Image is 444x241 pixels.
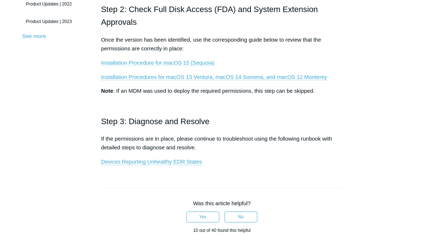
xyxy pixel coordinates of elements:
[101,115,343,128] h2: Step 3: Diagnose and Resolve
[101,35,343,53] p: Once the version has been identified, use the corresponding guide below to review that the permis...
[101,135,343,152] p: If the permissions are in place, please continue to troubleshoot using the following runbook with...
[193,200,251,207] span: Was this article helpful?
[101,3,343,28] h2: Step 2: Check Full Disk Access (FDA) and System Extension Approvals
[101,87,343,96] p: : If an MDM was used to deploy the required permissions, this step can be skipped.
[22,15,90,28] a: Product Updates | 2023
[225,212,257,223] button: This article was not helpful
[101,74,327,80] a: Installation Procedures for macOS 13 Ventura, macOS 14 Sonoma, and macOS 12 Monterey
[101,60,215,66] a: Installation Procedure for macOS 15 (Sequoia)
[101,88,113,94] strong: Note
[187,212,219,223] button: This article was helpful
[193,228,250,233] span: 10 out of 40 found this helpful
[101,159,202,165] a: Devices Reporting Unhealthy EDR States
[22,33,46,39] a: See more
